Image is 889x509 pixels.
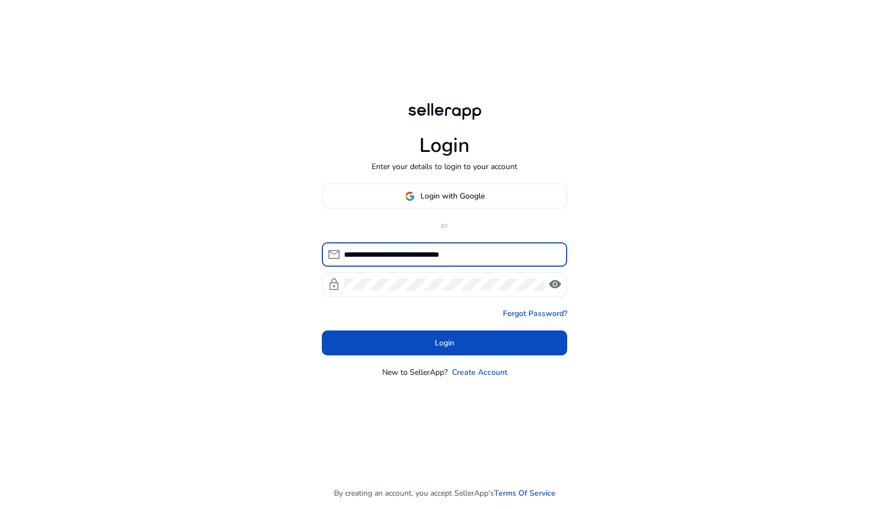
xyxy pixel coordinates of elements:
a: Terms Of Service [494,487,556,499]
h1: Login [419,134,470,157]
span: lock [327,278,341,291]
img: google-logo.svg [405,191,415,201]
span: Login [435,337,454,349]
span: Login with Google [420,190,485,202]
a: Create Account [452,367,507,378]
span: visibility [548,278,562,291]
p: or [322,220,567,231]
button: Login with Google [322,184,567,208]
span: mail [327,248,341,261]
a: Forgot Password? [503,308,567,319]
p: New to SellerApp? [382,367,448,378]
p: Enter your details to login to your account [372,161,517,172]
button: Login [322,330,567,355]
